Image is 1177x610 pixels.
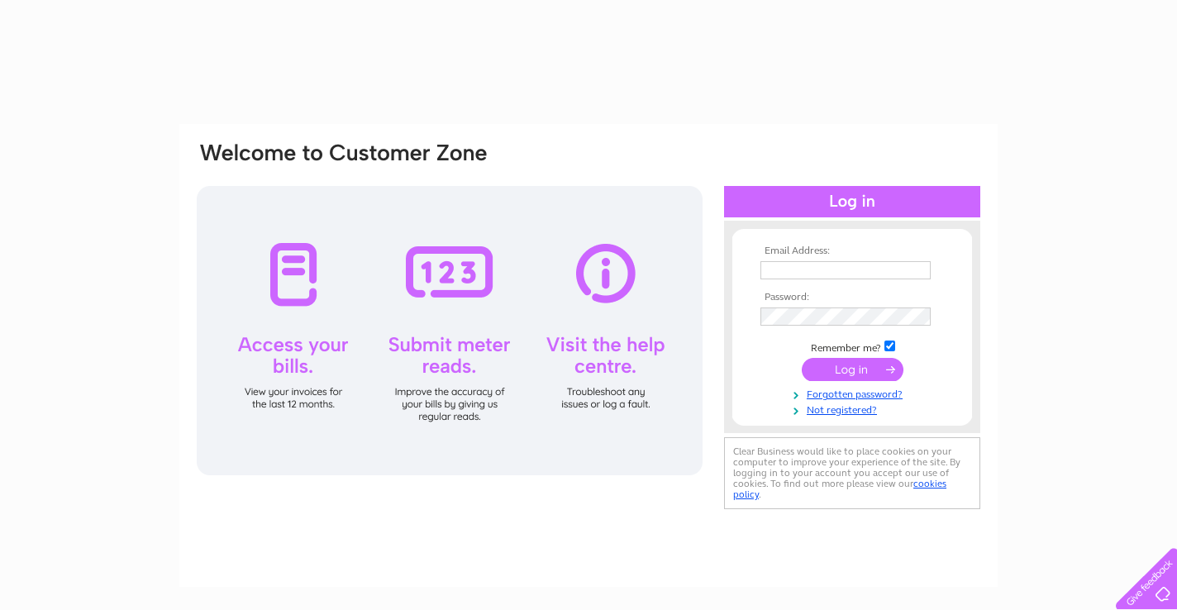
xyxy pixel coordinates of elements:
[724,437,980,509] div: Clear Business would like to place cookies on your computer to improve your experience of the sit...
[760,385,948,401] a: Forgotten password?
[756,292,948,303] th: Password:
[760,401,948,417] a: Not registered?
[756,245,948,257] th: Email Address:
[756,338,948,355] td: Remember me?
[733,478,946,500] a: cookies policy
[802,358,903,381] input: Submit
